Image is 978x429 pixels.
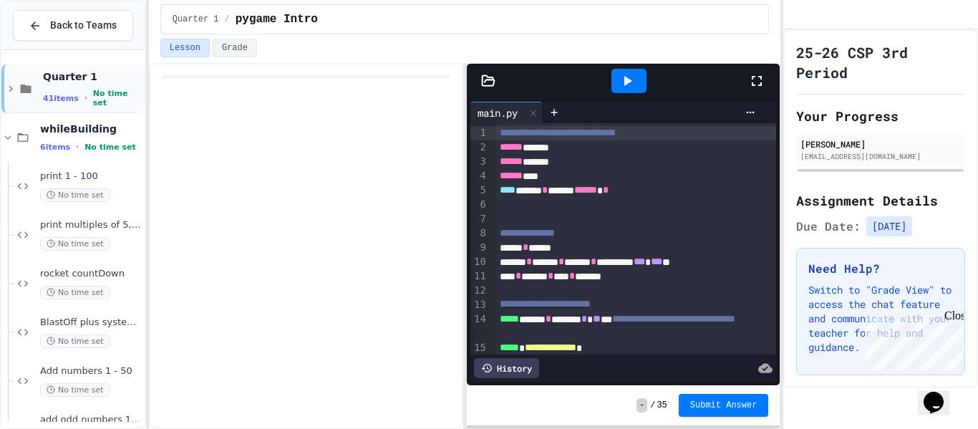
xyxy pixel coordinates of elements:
[84,143,136,152] span: No time set
[470,241,488,255] div: 9
[470,341,488,355] div: 15
[866,216,912,236] span: [DATE]
[470,255,488,269] div: 10
[40,219,142,231] span: print multiples of 5, 1-100
[470,298,488,312] div: 13
[40,414,142,426] span: add odd numbers 1-1000
[796,218,861,235] span: Due Date:
[470,312,488,341] div: 14
[13,10,133,41] button: Back to Teams
[225,14,230,25] span: /
[40,317,142,329] span: BlastOff plus system check
[40,143,70,152] span: 6 items
[40,334,110,348] span: No time set
[796,106,965,126] h2: Your Progress
[470,183,488,198] div: 5
[470,284,488,298] div: 12
[650,400,655,411] span: /
[800,138,961,150] div: [PERSON_NAME]
[690,400,757,411] span: Submit Answer
[470,198,488,212] div: 6
[40,188,110,202] span: No time set
[796,191,965,211] h2: Assignment Details
[76,141,79,153] span: •
[40,237,110,251] span: No time set
[40,122,142,135] span: whileBuilding
[470,155,488,169] div: 3
[173,14,219,25] span: Quarter 1
[679,394,769,417] button: Submit Answer
[50,18,117,33] span: Back to Teams
[470,102,543,123] div: main.py
[213,39,257,57] button: Grade
[40,268,142,280] span: rocket countDown
[808,283,953,355] p: Switch to "Grade View" to access the chat feature and communicate with your teacher for help and ...
[474,358,539,378] div: History
[859,309,964,370] iframe: chat widget
[93,89,142,107] span: No time set
[470,105,525,120] div: main.py
[84,92,87,104] span: •
[40,383,110,397] span: No time set
[918,372,964,415] iframe: chat widget
[470,212,488,226] div: 7
[43,70,142,83] span: Quarter 1
[470,226,488,241] div: 8
[160,39,210,57] button: Lesson
[40,286,110,299] span: No time set
[636,398,647,413] span: -
[796,42,965,82] h1: 25-26 CSP 3rd Period
[6,6,99,91] div: Chat with us now!Close
[40,365,142,377] span: Add numbers 1 - 50
[236,11,318,28] span: pygame Intro
[470,140,488,155] div: 2
[470,169,488,183] div: 4
[808,260,953,277] h3: Need Help?
[43,94,79,103] span: 41 items
[470,269,488,284] div: 11
[40,170,142,183] span: print 1 - 100
[470,126,488,140] div: 1
[800,151,961,162] div: [EMAIL_ADDRESS][DOMAIN_NAME]
[657,400,667,411] span: 35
